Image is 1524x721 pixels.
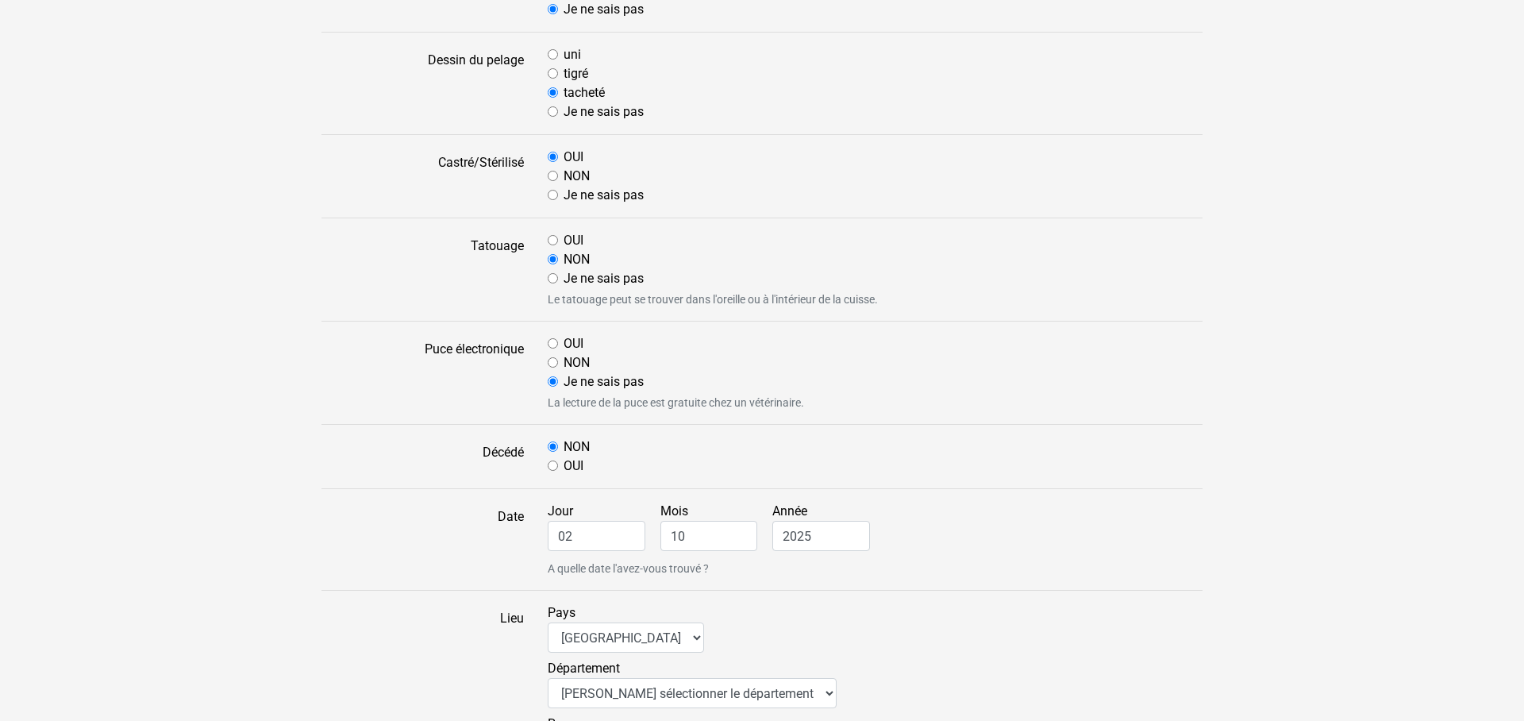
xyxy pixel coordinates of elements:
[548,152,558,162] input: OUI
[548,68,558,79] input: tigré
[564,64,588,83] label: tigré
[548,441,558,452] input: NON
[564,45,581,64] label: uni
[548,235,558,245] input: OUI
[660,502,770,551] label: Mois
[310,148,536,205] label: Castré/Stérilisé
[548,190,558,200] input: Je ne sais pas
[310,502,536,577] label: Date
[548,106,558,117] input: Je ne sais pas
[548,171,558,181] input: NON
[310,438,536,476] label: Décédé
[564,269,644,288] label: Je ne sais pas
[310,45,536,121] label: Dessin du pelage
[564,457,583,476] label: OUI
[548,502,657,551] label: Jour
[660,521,758,551] input: Mois
[564,372,644,391] label: Je ne sais pas
[564,231,583,250] label: OUI
[548,395,1203,411] small: La lecture de la puce est gratuite chez un vétérinaire.
[564,438,590,457] label: NON
[564,148,583,167] label: OUI
[548,338,558,349] input: OUI
[548,461,558,471] input: OUI
[564,102,644,121] label: Je ne sais pas
[548,376,558,387] input: Je ne sais pas
[772,521,870,551] input: Année
[564,250,590,269] label: NON
[548,273,558,283] input: Je ne sais pas
[548,678,837,708] select: Département
[310,231,536,308] label: Tatouage
[548,87,558,98] input: tacheté
[548,561,1203,577] small: A quelle date l'avez-vous trouvé ?
[548,4,558,14] input: Je ne sais pas
[564,186,644,205] label: Je ne sais pas
[310,334,536,411] label: Puce électronique
[548,603,704,653] label: Pays
[548,49,558,60] input: uni
[564,353,590,372] label: NON
[548,521,645,551] input: Jour
[772,502,882,551] label: Année
[548,254,558,264] input: NON
[548,291,1203,308] small: Le tatouage peut se trouver dans l'oreille ou à l'intérieur de la cuisse.
[564,83,605,102] label: tacheté
[548,659,837,708] label: Département
[564,167,590,186] label: NON
[548,357,558,368] input: NON
[564,334,583,353] label: OUI
[548,623,704,653] select: Pays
